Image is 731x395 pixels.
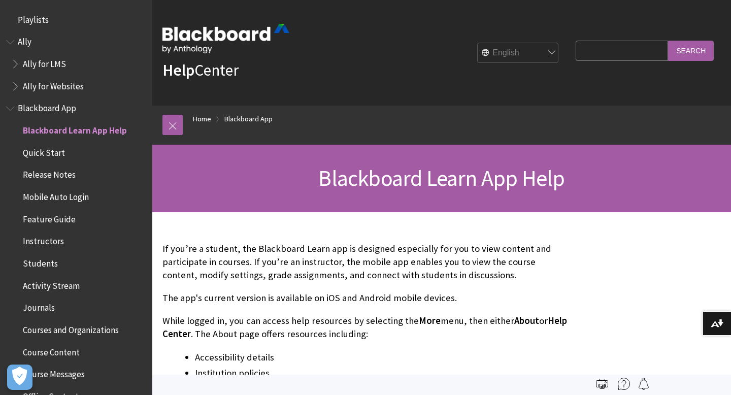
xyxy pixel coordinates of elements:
[23,344,80,357] span: Course Content
[23,277,80,291] span: Activity Stream
[23,122,127,136] span: Blackboard Learn App Help
[18,100,76,114] span: Blackboard App
[162,24,289,53] img: Blackboard by Anthology
[23,144,65,158] span: Quick Start
[23,55,66,69] span: Ally for LMS
[638,378,650,390] img: Follow this page
[195,350,571,365] li: Accessibility details
[618,378,630,390] img: More help
[419,315,441,326] span: More
[162,291,571,305] p: The app's current version is available on iOS and Android mobile devices.
[18,11,49,25] span: Playlists
[596,378,608,390] img: Print
[195,366,571,380] li: Institution policies
[23,300,55,313] span: Journals
[6,34,146,95] nav: Book outline for Anthology Ally Help
[23,321,119,335] span: Courses and Organizations
[23,233,64,247] span: Instructors
[318,164,564,192] span: Blackboard Learn App Help
[162,314,571,341] p: While logged in, you can access help resources by selecting the menu, then either or . The About ...
[478,43,559,63] select: Site Language Selector
[6,11,146,28] nav: Book outline for Playlists
[224,113,273,125] a: Blackboard App
[23,78,84,91] span: Ally for Websites
[193,113,211,125] a: Home
[668,41,714,60] input: Search
[514,315,539,326] span: About
[23,188,89,202] span: Mobile Auto Login
[23,366,85,380] span: Course Messages
[7,365,32,390] button: Open Preferences
[162,242,571,282] p: If you’re a student, the Blackboard Learn app is designed especially for you to view content and ...
[23,211,76,224] span: Feature Guide
[23,255,58,269] span: Students
[23,167,76,180] span: Release Notes
[162,315,567,340] span: Help Center
[162,60,194,80] strong: Help
[18,34,31,47] span: Ally
[162,60,239,80] a: HelpCenter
